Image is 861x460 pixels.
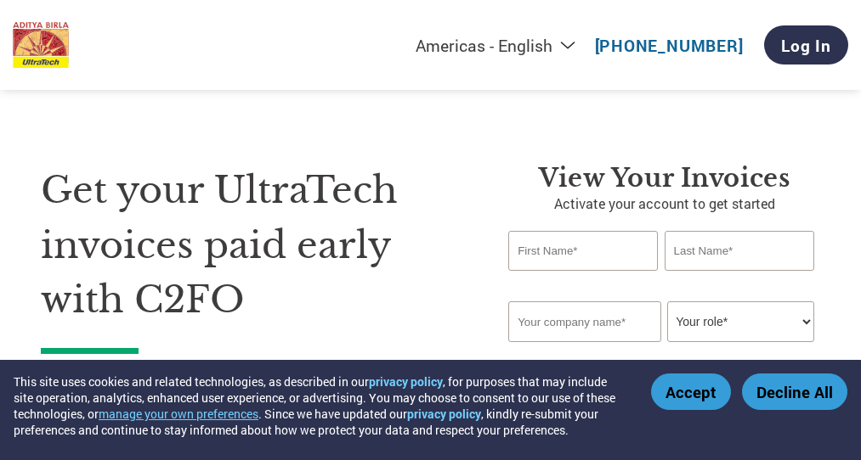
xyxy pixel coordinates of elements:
button: manage your own preferences [99,406,258,422]
input: First Name* [508,231,658,271]
div: Invalid first name or first name is too long [508,272,658,295]
div: This site uses cookies and related technologies, as described in our , for purposes that may incl... [14,373,626,438]
a: [PHONE_NUMBER] [595,35,744,56]
a: privacy policy [407,406,481,422]
h1: Get your UltraTech invoices paid early with C2FO [41,163,457,328]
a: privacy policy [369,373,443,390]
img: UltraTech [13,22,69,69]
button: Decline All [742,373,847,410]
a: Log In [764,25,848,65]
h3: View Your Invoices [508,163,820,194]
button: Accept [651,373,731,410]
div: Invalid last name or last name is too long [665,272,814,295]
input: Last Name* [665,231,814,271]
input: Your company name* [508,301,661,342]
p: Activate your account to get started [508,194,820,214]
select: Title/Role [667,301,814,342]
div: Invalid company name or company name is too long [508,344,813,355]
